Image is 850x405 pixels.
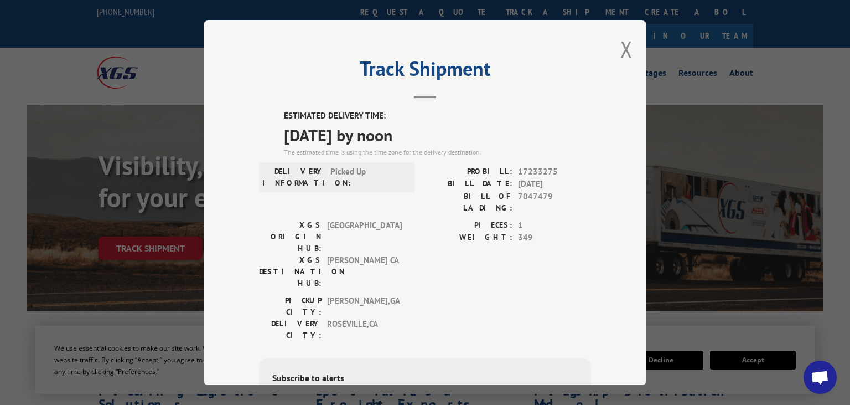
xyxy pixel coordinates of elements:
[272,371,578,387] div: Subscribe to alerts
[259,317,322,341] label: DELIVERY CITY:
[327,254,402,289] span: [PERSON_NAME] CA
[425,232,512,244] label: WEIGHT:
[327,317,402,341] span: ROSEVILLE , CA
[518,178,591,191] span: [DATE]
[425,190,512,213] label: BILL OF LADING:
[518,165,591,178] span: 17233275
[804,361,837,394] div: Open chat
[327,219,402,254] span: [GEOGRAPHIC_DATA]
[327,294,402,317] span: [PERSON_NAME] , GA
[620,34,633,64] button: Close modal
[518,232,591,244] span: 349
[518,219,591,232] span: 1
[259,294,322,317] label: PICKUP CITY:
[284,122,591,147] span: [DATE] by noon
[425,219,512,232] label: PIECES:
[425,178,512,191] label: BILL DATE:
[259,219,322,254] label: XGS ORIGIN HUB:
[284,110,591,122] label: ESTIMATED DELIVERY TIME:
[425,165,512,178] label: PROBILL:
[259,254,322,289] label: XGS DESTINATION HUB:
[518,190,591,213] span: 7047479
[262,165,325,188] label: DELIVERY INFORMATION:
[259,61,591,82] h2: Track Shipment
[284,147,591,157] div: The estimated time is using the time zone for the delivery destination.
[330,165,405,188] span: Picked Up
